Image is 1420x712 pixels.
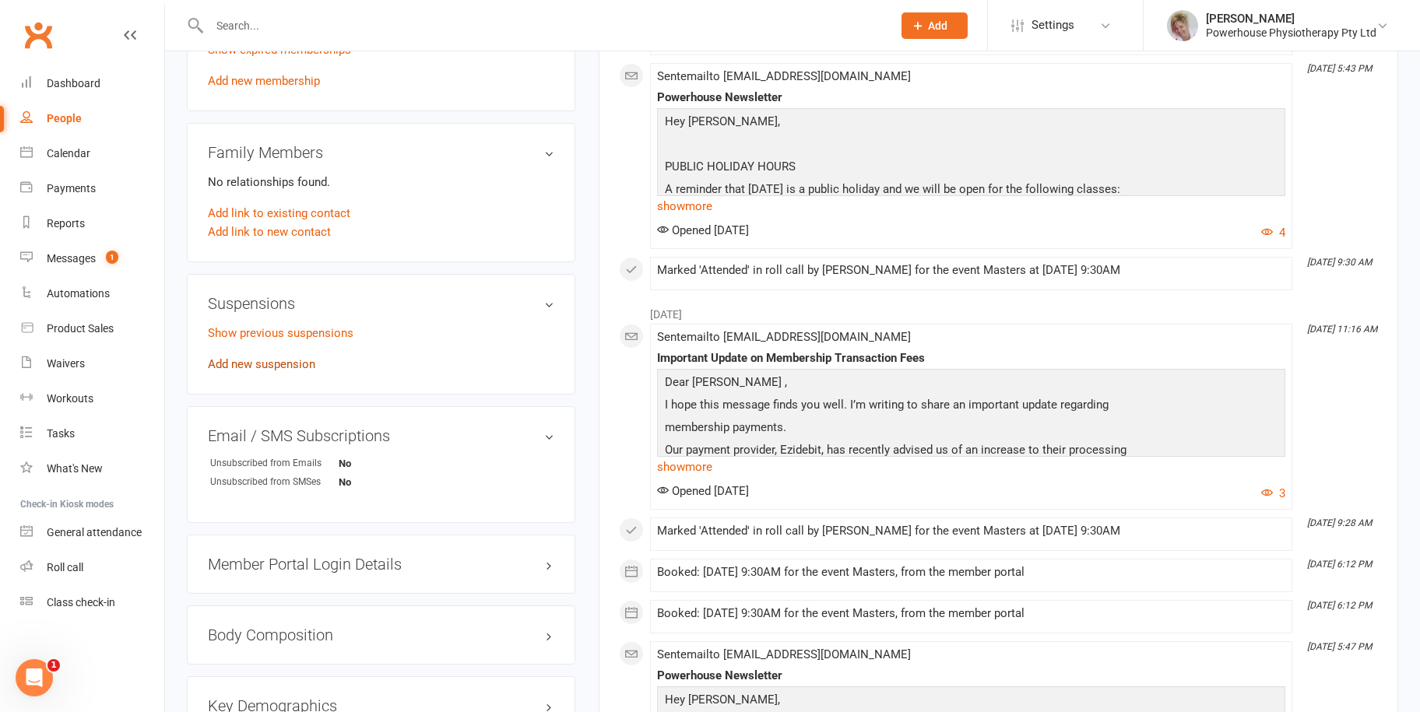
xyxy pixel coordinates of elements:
i: [DATE] 5:47 PM [1307,641,1372,652]
span: Opened [DATE] [657,223,749,237]
span: Settings [1032,8,1074,43]
span: Sent email to [EMAIL_ADDRESS][DOMAIN_NAME] [657,330,911,344]
a: Clubworx [19,16,58,54]
a: show more [657,195,1285,217]
span: Add [929,19,948,32]
button: 4 [1261,223,1285,242]
div: Dashboard [47,77,100,89]
a: Product Sales [20,311,164,346]
span: Sent email to [EMAIL_ADDRESS][DOMAIN_NAME] [657,647,911,661]
img: thumb_image1590539733.png [1167,10,1198,41]
a: Workouts [20,381,164,416]
div: Marked 'Attended' in roll call by [PERSON_NAME] for the event Masters at [DATE] 9:30AM [657,264,1285,277]
div: Powerhouse Physiotherapy Pty Ltd [1206,26,1376,40]
a: Automations [20,276,164,311]
h3: Member Portal Login Details [208,556,554,573]
a: What's New [20,451,164,486]
i: [DATE] 9:28 AM [1307,517,1372,528]
a: Show expired memberships [208,43,351,57]
i: [DATE] 6:12 PM [1307,559,1372,570]
button: 3 [1261,484,1285,503]
input: Search... [205,15,881,37]
a: Add new membership [208,74,320,88]
iframe: Intercom live chat [16,659,53,696]
span: Sent email to [EMAIL_ADDRESS][DOMAIN_NAME] [657,69,911,83]
h3: Body Composition [208,626,554,644]
a: Tasks [20,416,164,451]
p: A reminder that [DATE] is a public holiday and we will be open for the following classes: [661,180,1281,202]
i: [DATE] 5:43 PM [1307,63,1372,74]
p: Our payment provider, Ezidebit, has recently advised us of an increase to their processing [661,440,1281,463]
span: , [785,375,787,389]
p: Dear [PERSON_NAME] [661,373,1281,395]
p: membership payments. [661,418,1281,440]
h3: Family Members [208,144,554,161]
a: Add link to new contact [208,223,331,241]
a: Show previous suspensions [208,326,353,340]
div: Powerhouse Newsletter [657,91,1285,104]
div: Automations [47,287,110,300]
div: Tasks [47,427,75,440]
a: Class kiosk mode [20,585,164,620]
div: Messages [47,252,96,265]
a: show more [657,456,1285,478]
a: Messages 1 [20,241,164,276]
i: [DATE] 11:16 AM [1307,324,1377,335]
div: Workouts [47,392,93,405]
a: Payments [20,171,164,206]
div: Calendar [47,147,90,160]
h3: Suspensions [208,295,554,312]
button: Add [902,12,968,39]
div: Roll call [47,561,83,573]
p: No relationships found. [208,173,554,191]
p: Hey [PERSON_NAME], [661,112,1281,135]
div: [PERSON_NAME] [1206,12,1376,26]
div: Class check-in [47,596,115,609]
a: General attendance kiosk mode [20,515,164,550]
div: Unsubscribed from Emails [210,456,339,471]
div: Booked: [DATE] 9:30AM for the event Masters, from the member portal [657,566,1285,579]
i: [DATE] 9:30 AM [1307,257,1372,268]
div: Product Sales [47,322,114,335]
a: Add new suspension [208,357,315,371]
span: 1 [106,251,118,264]
p: PUBLIC HOLIDAY HOURS [661,157,1281,180]
div: Important Update on Membership Transaction Fees [657,352,1285,365]
a: Calendar [20,136,164,171]
div: Unsubscribed from SMSes [210,475,339,489]
div: People [47,112,82,125]
div: Marked 'Attended' in roll call by [PERSON_NAME] for the event Masters at [DATE] 9:30AM [657,524,1285,538]
span: 1 [47,659,60,672]
a: Add link to existing contact [208,204,350,223]
div: Waivers [47,357,85,370]
div: General attendance [47,526,142,538]
h3: Email / SMS Subscriptions [208,427,554,444]
p: I hope this message finds you well. I’m writing to share an important update regarding [661,395,1281,418]
i: [DATE] 6:12 PM [1307,600,1372,611]
span: Opened [DATE] [657,484,749,498]
div: Payments [47,182,96,195]
a: Roll call [20,550,164,585]
a: Waivers [20,346,164,381]
div: Reports [47,217,85,230]
a: Dashboard [20,66,164,101]
div: Powerhouse Newsletter [657,669,1285,682]
div: What's New [47,462,103,475]
a: Reports [20,206,164,241]
strong: No [339,476,428,488]
a: People [20,101,164,136]
li: [DATE] [619,298,1378,323]
strong: No [339,458,428,469]
div: Booked: [DATE] 9:30AM for the event Masters, from the member portal [657,607,1285,620]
